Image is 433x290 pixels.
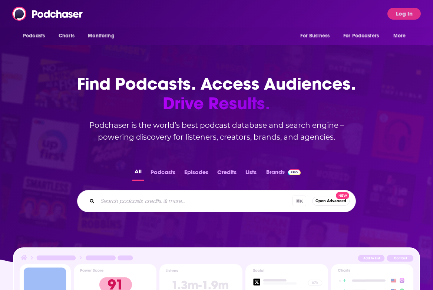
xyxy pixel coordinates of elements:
[288,169,301,175] img: Podchaser Pro
[312,197,350,206] button: Open AdvancedNew
[59,31,75,41] span: Charts
[215,167,239,181] button: Credits
[83,29,124,43] button: open menu
[343,31,379,41] span: For Podcasters
[295,29,339,43] button: open menu
[68,119,365,143] h2: Podchaser is the world’s best podcast database and search engine – powering discovery for listene...
[20,254,413,264] img: Podcast Insights Header
[266,167,301,181] a: BrandsPodchaser Pro
[292,196,306,206] span: ⌘ K
[54,29,79,43] a: Charts
[132,167,144,181] button: All
[336,192,349,200] span: New
[182,167,211,181] button: Episodes
[68,94,365,113] span: Drive Results.
[148,167,178,181] button: Podcasts
[77,190,356,212] div: Search podcasts, credits, & more...
[23,31,45,41] span: Podcasts
[243,167,259,181] button: Lists
[338,29,390,43] button: open menu
[300,31,330,41] span: For Business
[12,7,83,21] img: Podchaser - Follow, Share and Rate Podcasts
[387,8,421,20] button: Log In
[388,29,415,43] button: open menu
[315,199,346,203] span: Open Advanced
[88,31,114,41] span: Monitoring
[18,29,54,43] button: open menu
[97,195,292,207] input: Search podcasts, credits, & more...
[393,31,406,41] span: More
[68,74,365,113] h1: Find Podcasts. Access Audiences.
